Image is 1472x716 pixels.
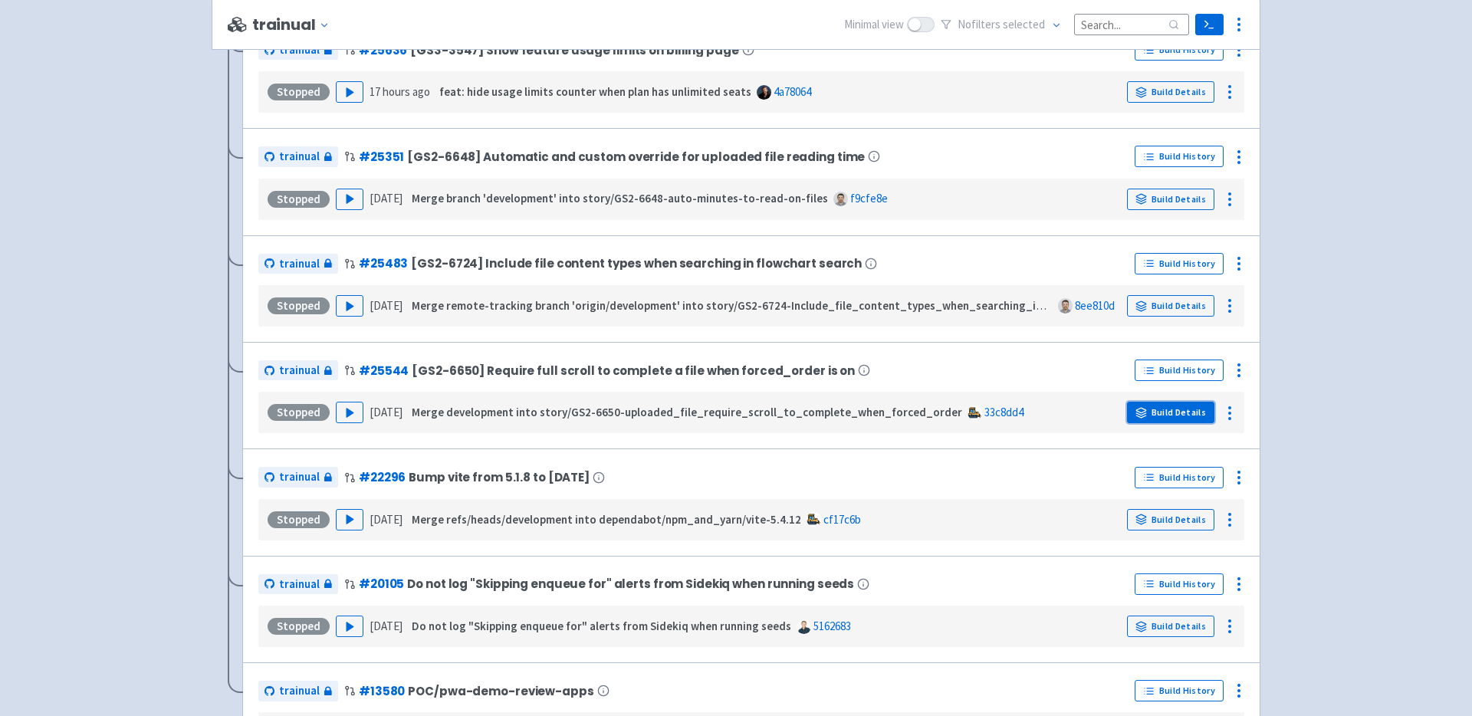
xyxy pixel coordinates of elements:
[336,295,363,317] button: Play
[258,254,338,274] a: trainual
[850,191,888,205] a: f9cfe8e
[268,191,330,208] div: Stopped
[813,619,851,633] a: 5162683
[279,41,320,59] span: trainual
[411,257,862,270] span: [GS2-6724] Include file content types when searching in flowchart search
[1135,573,1224,595] a: Build History
[279,255,320,273] span: trainual
[268,297,330,314] div: Stopped
[407,150,865,163] span: [GS2-6648] Automatic and custom override for uploaded file reading time
[1127,402,1214,423] a: Build Details
[268,618,330,635] div: Stopped
[359,683,405,699] a: #13580
[439,84,751,99] strong: feat: hide usage limits counter when plan has unlimited seats
[336,81,363,103] button: Play
[279,576,320,593] span: trainual
[279,362,320,379] span: trainual
[1135,360,1224,381] a: Build History
[370,405,402,419] time: [DATE]
[258,146,338,167] a: trainual
[407,577,854,590] span: Do not log "Skipping enqueue for" alerts from Sidekiq when running seeds
[359,469,406,485] a: #22296
[336,509,363,530] button: Play
[412,191,828,205] strong: Merge branch 'development' into story/GS2-6648-auto-minutes-to-read-on-files
[412,512,801,527] strong: Merge refs/heads/development into dependabot/npm_and_yarn/vite-5.4.12
[844,16,904,34] span: Minimal view
[370,191,402,205] time: [DATE]
[252,16,336,34] button: trainual
[370,84,430,99] time: 17 hours ago
[412,619,791,633] strong: Do not log "Skipping enqueue for" alerts from Sidekiq when running seeds
[1127,616,1214,637] a: Build Details
[258,574,338,595] a: trainual
[1075,298,1115,313] a: 8ee810d
[279,148,320,166] span: trainual
[359,149,404,165] a: #25351
[984,405,1024,419] a: 33c8dd4
[412,298,1140,313] strong: Merge remote-tracking branch 'origin/development' into story/GS2-6724-Include_file_content_types_...
[412,364,855,377] span: [GS2-6650] Require full scroll to complete a file when forced_order is on
[1135,39,1224,61] a: Build History
[1135,253,1224,274] a: Build History
[410,44,738,57] span: [GS3-3547] Show feature usage limits on billing page
[258,467,338,488] a: trainual
[268,511,330,528] div: Stopped
[1135,146,1224,167] a: Build History
[823,512,861,527] a: cf17c6b
[774,84,811,99] a: 4a78064
[1003,17,1045,31] span: selected
[359,255,408,271] a: #25483
[1135,680,1224,701] a: Build History
[409,471,590,484] span: Bump vite from 5.1.8 to [DATE]
[1127,189,1214,210] a: Build Details
[412,405,962,419] strong: Merge development into story/GS2-6650-uploaded_file_require_scroll_to_complete_when_forced_order
[336,189,363,210] button: Play
[258,40,338,61] a: trainual
[359,363,409,379] a: #25544
[1195,14,1224,35] a: Terminal
[1127,81,1214,103] a: Build Details
[1127,509,1214,530] a: Build Details
[279,468,320,486] span: trainual
[258,681,338,701] a: trainual
[268,84,330,100] div: Stopped
[370,512,402,527] time: [DATE]
[336,402,363,423] button: Play
[1135,467,1224,488] a: Build History
[279,682,320,700] span: trainual
[1127,295,1214,317] a: Build Details
[408,685,593,698] span: POC/pwa-demo-review-apps
[268,404,330,421] div: Stopped
[359,576,404,592] a: #20105
[258,360,338,381] a: trainual
[336,616,363,637] button: Play
[370,619,402,633] time: [DATE]
[958,16,1045,34] span: No filter s
[370,298,402,313] time: [DATE]
[1074,14,1189,34] input: Search...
